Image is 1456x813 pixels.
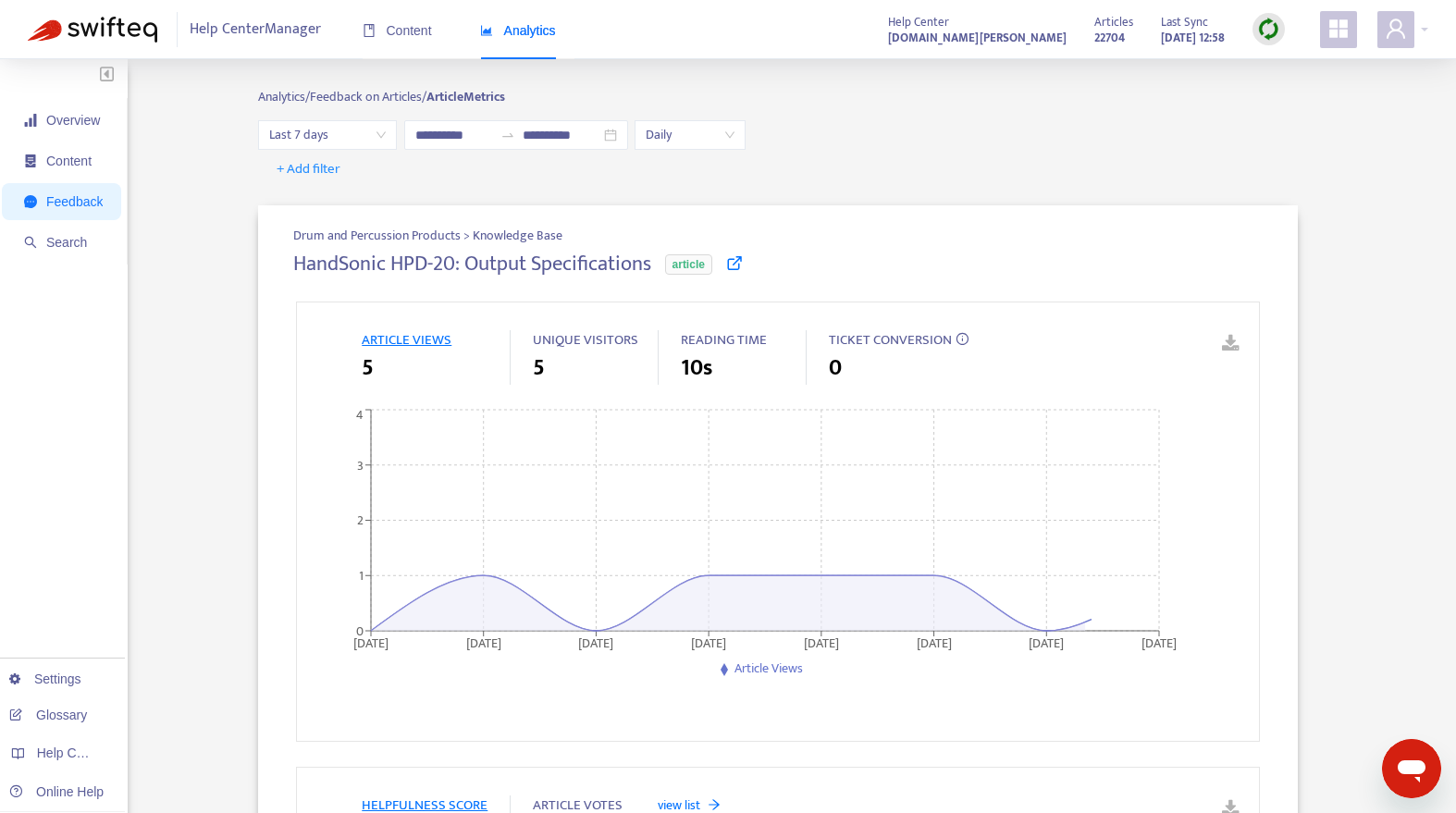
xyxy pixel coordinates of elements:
span: Search [46,235,87,250]
tspan: [DATE] [804,633,839,654]
span: Analytics/ Feedback on Articles/ [258,86,426,107]
a: Online Help [9,784,104,799]
strong: Article Metrics [426,86,505,107]
span: Last 7 days [269,121,386,149]
span: Drum and Percussion Products [293,225,463,246]
span: Overview [46,113,100,128]
span: Content [363,23,432,38]
span: TICKET CONVERSION [829,328,952,351]
strong: [DATE] 12:58 [1161,28,1225,48]
span: 0 [829,351,842,385]
span: container [24,154,37,167]
span: user [1385,18,1407,40]
span: search [24,236,37,249]
span: Content [46,154,92,168]
iframe: メッセージングウィンドウを開くボタン [1382,739,1441,798]
tspan: [DATE] [466,633,501,654]
tspan: 0 [356,621,364,642]
tspan: [DATE] [579,633,614,654]
span: 5 [362,351,374,385]
span: Help Centers [37,745,113,760]
span: 5 [533,351,545,385]
span: ARTICLE VIEWS [362,328,451,351]
tspan: [DATE] [1141,633,1177,654]
tspan: [DATE] [1030,633,1065,654]
img: Swifteq [28,17,157,43]
span: book [363,24,376,37]
span: + Add filter [277,158,340,180]
button: + Add filter [263,154,354,184]
tspan: [DATE] [691,633,726,654]
strong: 22704 [1094,28,1125,48]
tspan: 1 [359,565,364,586]
h4: HandSonic HPD-20: Output Specifications [293,252,651,277]
span: UNIQUE VISITORS [533,328,638,351]
span: message [24,195,37,208]
span: Help Center Manager [190,12,321,47]
span: to [500,128,515,142]
span: appstore [1327,18,1350,40]
img: sync.dc5367851b00ba804db3.png [1257,18,1280,41]
a: Glossary [9,708,87,722]
span: Feedback [46,194,103,209]
span: Help Center [888,12,949,32]
span: area-chart [480,24,493,37]
span: signal [24,114,37,127]
tspan: 3 [357,455,364,476]
tspan: [DATE] [917,633,952,654]
span: swap-right [500,128,515,142]
span: Analytics [480,23,556,38]
span: Article Views [734,658,803,679]
a: [DOMAIN_NAME][PERSON_NAME] [888,27,1067,48]
tspan: 2 [357,511,364,532]
span: article [665,254,712,275]
span: arrow-right [708,798,721,811]
tspan: [DATE] [353,633,389,654]
strong: [DOMAIN_NAME][PERSON_NAME] [888,28,1067,48]
span: Daily [646,121,734,149]
tspan: 4 [356,405,364,426]
span: READING TIME [681,328,767,351]
span: > [463,225,473,246]
span: 10s [681,351,712,385]
span: Last Sync [1161,12,1208,32]
span: Knowledge Base [473,226,562,245]
a: Settings [9,671,81,686]
span: Articles [1094,12,1133,32]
